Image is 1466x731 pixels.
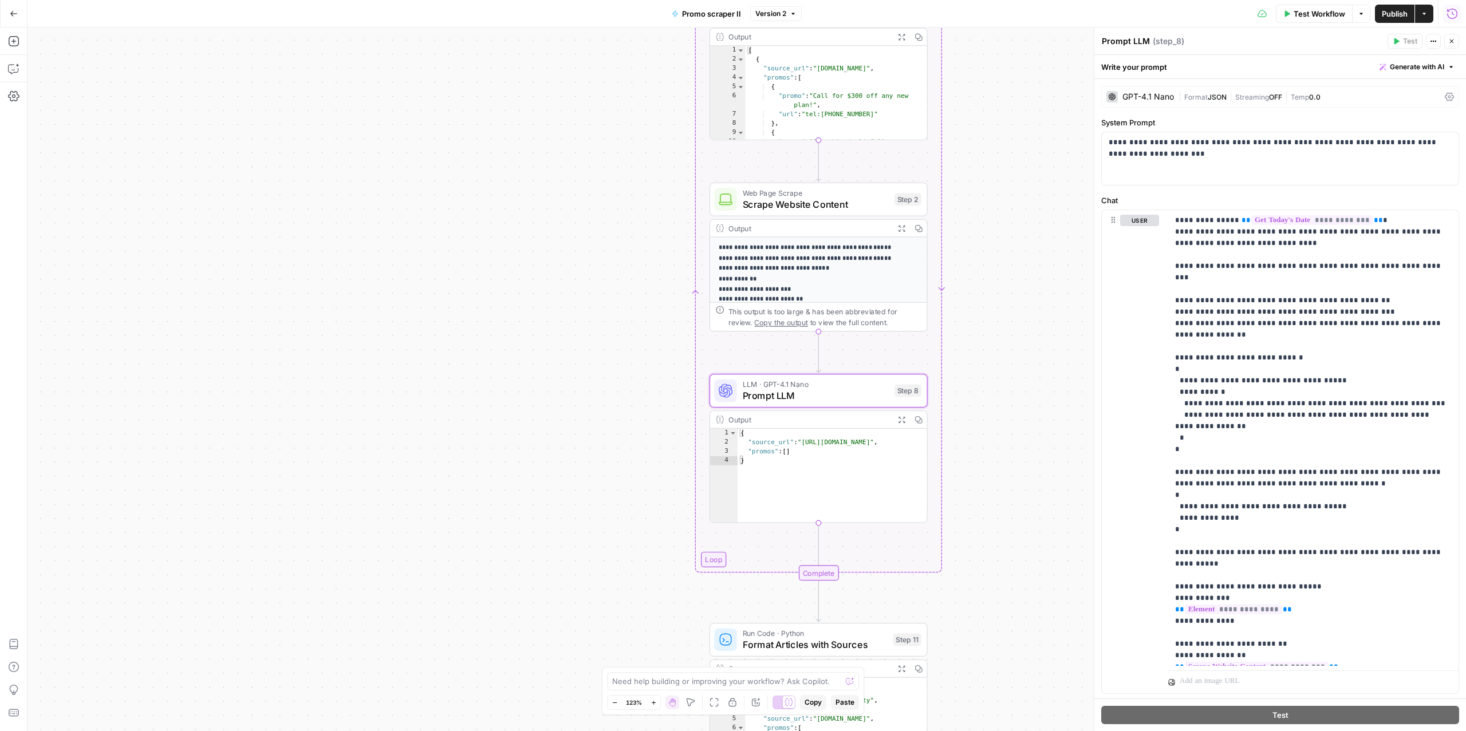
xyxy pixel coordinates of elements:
[1101,195,1459,206] label: Chat
[743,628,888,639] span: Run Code · Python
[1102,210,1159,693] div: user
[1382,8,1408,19] span: Publish
[1309,93,1321,101] span: 0.0
[710,119,745,128] div: 8
[737,82,745,92] span: Toggle code folding, rows 5 through 8
[737,73,745,82] span: Toggle code folding, rows 4 through 13
[1120,215,1159,226] button: user
[831,695,859,710] button: Paste
[710,46,745,55] div: 1
[1375,60,1459,74] button: Generate with AI
[682,8,741,19] span: Promo scraper II
[710,456,738,465] div: 4
[1375,5,1414,23] button: Publish
[743,379,889,390] span: LLM · GPT-4.1 Nano
[710,714,745,724] div: 5
[1101,117,1459,128] label: System Prompt
[1184,93,1208,101] span: Format
[710,128,745,137] div: 9
[1388,34,1422,49] button: Test
[1294,8,1345,19] span: Test Workflow
[729,429,737,438] span: Toggle code folding, rows 1 through 4
[1403,36,1417,46] span: Test
[817,332,821,372] g: Edge from step_2 to step_8
[1208,93,1227,101] span: JSON
[1269,93,1282,101] span: OFF
[817,581,821,621] g: Edge from step_1-iteration-end to step_11
[710,438,738,447] div: 2
[805,697,822,708] span: Copy
[836,697,854,708] span: Paste
[728,223,889,234] div: Output
[737,128,745,137] span: Toggle code folding, rows 9 through 12
[710,110,745,119] div: 7
[710,374,928,523] div: LLM · GPT-4.1 NanoPrompt LLMStep 8Output{ "source_url":"[URL][DOMAIN_NAME]", "promos":[]}
[743,197,889,212] span: Scrape Website Content
[894,193,921,206] div: Step 2
[626,698,642,707] span: 123%
[1390,62,1444,72] span: Generate with AI
[1153,35,1184,47] span: ( step_8 )
[1235,93,1269,101] span: Streaming
[1276,5,1352,23] button: Test Workflow
[737,46,745,55] span: Toggle code folding, rows 1 through 344
[710,565,928,580] div: Complete
[743,638,888,652] span: Format Articles with Sources
[710,55,745,64] div: 2
[1101,706,1459,724] button: Test
[1291,93,1309,101] span: Temp
[754,318,807,327] span: Copy the output
[665,5,748,23] button: Promo scraper II
[743,187,889,199] span: Web Page Scrape
[710,429,738,438] div: 1
[1094,55,1466,78] div: Write your prompt
[894,384,921,397] div: Step 8
[728,31,889,43] div: Output
[710,82,745,92] div: 5
[710,73,745,82] div: 4
[710,92,745,110] div: 6
[743,389,889,403] span: Prompt LLM
[1282,90,1291,102] span: |
[737,55,745,64] span: Toggle code folding, rows 2 through 14
[1227,90,1235,102] span: |
[755,9,786,19] span: Version 2
[728,414,889,425] div: Output
[817,141,821,181] g: Edge from step_1 to step_2
[710,137,745,174] div: 10
[710,64,745,73] div: 3
[1122,93,1174,101] div: GPT-4.1 Nano
[710,447,738,456] div: 3
[798,565,838,580] div: Complete
[1102,35,1150,47] textarea: Prompt LLM
[750,6,802,21] button: Version 2
[728,306,921,328] div: This output is too large & has been abbreviated for review. to view the full content.
[728,663,889,674] div: Output
[1179,90,1184,102] span: |
[1272,709,1288,721] span: Test
[800,695,826,710] button: Copy
[893,633,921,646] div: Step 11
